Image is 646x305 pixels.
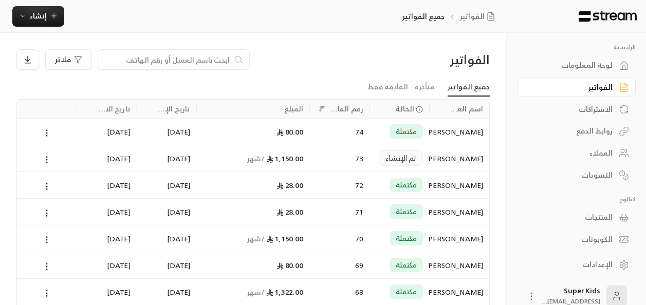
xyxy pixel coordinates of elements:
[55,56,71,63] span: فلاتر
[460,11,499,22] a: الفواتير
[517,230,636,250] a: الكوبونات
[517,255,636,275] a: الإعدادات
[402,11,499,22] nav: breadcrumb
[83,119,131,145] div: [DATE]
[367,78,408,96] a: القادمة فقط
[517,143,636,163] a: العملاء
[202,252,303,278] div: 80.00
[316,199,363,225] div: 71
[435,119,483,145] div: [PERSON_NAME]
[385,153,416,163] span: تم الإنشاء
[104,54,230,65] input: ابحث باسم العميل أو رقم الهاتف
[530,212,613,222] div: المنتجات
[156,102,191,115] div: تاريخ الإنشاء
[530,234,613,244] div: الكوبونات
[396,233,417,243] span: مكتملة
[379,51,490,68] div: الفواتير
[530,126,613,136] div: روابط الدفع
[202,225,303,252] div: 1,150.00
[143,119,191,145] div: [DATE]
[329,102,363,115] div: رقم الفاتورة
[247,285,265,298] span: / شهر
[530,259,613,270] div: الإعدادات
[143,252,191,278] div: [DATE]
[402,11,445,22] p: جميع الفواتير
[517,195,636,203] p: كتالوج
[530,148,613,158] div: العملاء
[517,99,636,119] a: الاشتراكات
[415,78,434,96] a: متأخرة
[435,279,483,305] div: [PERSON_NAME]
[435,199,483,225] div: [PERSON_NAME]
[202,279,303,305] div: 1,322.00
[316,279,363,305] div: 68
[143,279,191,305] div: [DATE]
[202,119,303,145] div: 80.00
[83,279,131,305] div: [DATE]
[143,172,191,198] div: [DATE]
[247,232,265,245] span: / شهر
[435,172,483,198] div: [PERSON_NAME]
[83,252,131,278] div: [DATE]
[530,60,613,70] div: لوحة المعلومات
[396,287,417,297] span: مكتملة
[143,225,191,252] div: [DATE]
[396,126,417,137] span: مكتملة
[316,225,363,252] div: 70
[83,225,131,252] div: [DATE]
[202,199,303,225] div: 28.00
[143,145,191,171] div: [DATE]
[396,206,417,217] span: مكتملة
[247,152,265,165] span: / شهر
[12,6,64,27] button: إنشاء
[435,225,483,252] div: [PERSON_NAME]
[316,119,363,145] div: 74
[284,102,304,115] div: المبلغ
[435,145,483,171] div: [PERSON_NAME]
[316,145,363,171] div: 73
[517,55,636,75] a: لوحة المعلومات
[530,82,613,92] div: الفواتير
[396,260,417,270] span: مكتملة
[448,78,490,97] a: جميع الفواتير
[316,103,328,115] button: Sort
[449,102,483,115] div: اسم العميل
[202,145,303,171] div: 1,150.00
[395,103,414,114] span: الحالة
[517,165,636,185] a: التسويات
[517,121,636,141] a: روابط الدفع
[83,199,131,225] div: [DATE]
[202,172,303,198] div: 28.00
[530,104,613,115] div: الاشتراكات
[517,78,636,98] a: الفواتير
[316,252,363,278] div: 69
[316,172,363,198] div: 72
[396,180,417,190] span: مكتملة
[435,252,483,278] div: [PERSON_NAME]
[30,9,47,22] span: إنشاء
[143,199,191,225] div: [DATE]
[530,170,613,180] div: التسويات
[83,172,131,198] div: [DATE]
[517,207,636,227] a: المنتجات
[96,102,131,115] div: تاريخ التحديث
[578,11,638,22] img: Logo
[517,43,636,51] p: الرئيسية
[83,145,131,171] div: [DATE]
[45,49,91,70] button: فلاتر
